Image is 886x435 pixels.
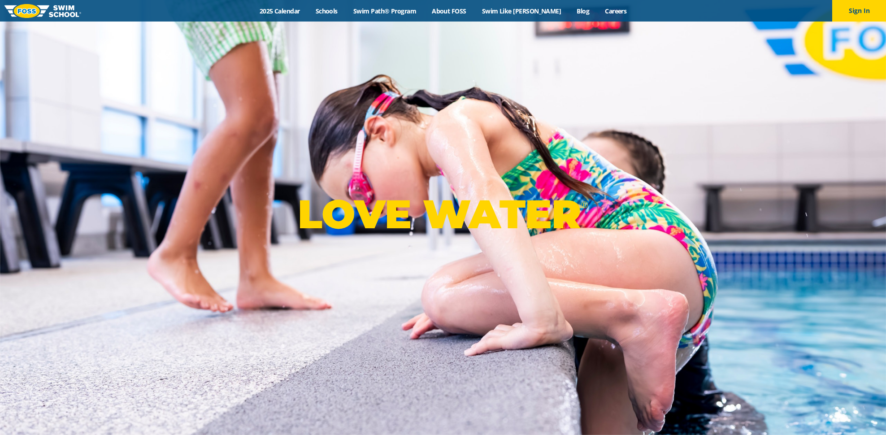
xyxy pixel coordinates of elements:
sup: ® [581,199,588,210]
a: Blog [569,7,597,15]
a: Swim Like [PERSON_NAME] [474,7,569,15]
a: Schools [308,7,345,15]
a: About FOSS [424,7,474,15]
a: 2025 Calendar [252,7,308,15]
a: Swim Path® Program [345,7,424,15]
p: LOVE WATER [298,190,588,238]
img: FOSS Swim School Logo [4,4,81,18]
a: Careers [597,7,634,15]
